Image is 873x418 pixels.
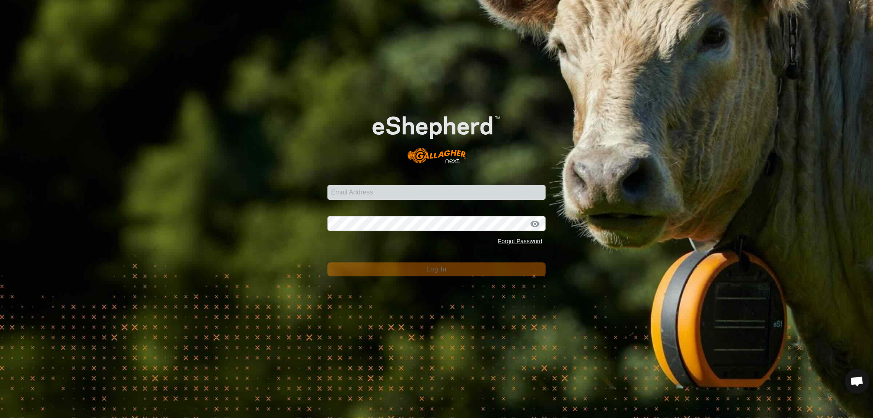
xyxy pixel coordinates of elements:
a: Forgot Password [498,238,542,244]
input: Email Address [327,185,546,200]
a: Open chat [845,369,869,393]
button: Log In [327,262,546,276]
span: Log In [426,266,447,273]
img: E-shepherd Logo [349,98,524,172]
